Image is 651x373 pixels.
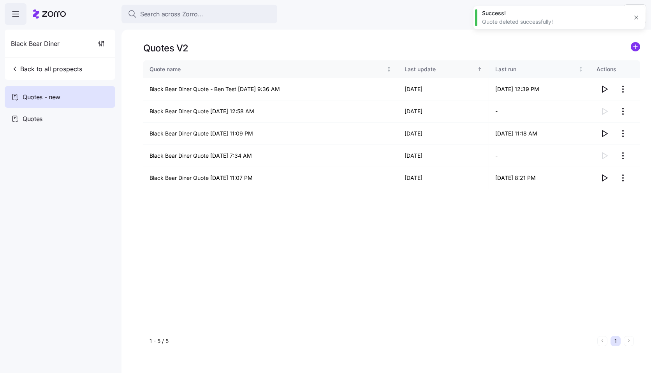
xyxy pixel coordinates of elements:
[121,5,277,23] button: Search across Zorro...
[143,78,398,100] td: Black Bear Diner Quote - Ben Test [DATE] 9:36 AM
[143,42,188,54] h1: Quotes V2
[11,39,60,49] span: Black Bear Diner
[398,145,489,167] td: [DATE]
[482,18,628,26] div: Quote deleted successfully!
[489,60,590,78] th: Last runNot sorted
[398,60,489,78] th: Last updateSorted ascending
[489,78,590,100] td: [DATE] 12:39 PM
[398,123,489,145] td: [DATE]
[611,336,621,346] button: 1
[631,42,640,54] a: add icon
[489,145,590,167] td: -
[143,145,398,167] td: Black Bear Diner Quote [DATE] 7:34 AM
[398,78,489,100] td: [DATE]
[489,100,590,123] td: -
[150,65,385,74] div: Quote name
[11,64,82,74] span: Back to all prospects
[140,9,203,19] span: Search across Zorro...
[405,65,475,74] div: Last update
[578,67,584,72] div: Not sorted
[398,100,489,123] td: [DATE]
[624,336,634,346] button: Next page
[150,337,594,345] div: 1 - 5 / 5
[143,123,398,145] td: Black Bear Diner Quote [DATE] 11:09 PM
[386,67,392,72] div: Not sorted
[489,123,590,145] td: [DATE] 11:18 AM
[631,42,640,51] svg: add icon
[23,114,42,124] span: Quotes
[143,167,398,189] td: Black Bear Diner Quote [DATE] 11:07 PM
[596,65,634,74] div: Actions
[23,92,60,102] span: Quotes - new
[143,100,398,123] td: Black Bear Diner Quote [DATE] 12:58 AM
[597,336,607,346] button: Previous page
[489,167,590,189] td: [DATE] 8:21 PM
[495,65,577,74] div: Last run
[477,67,482,72] div: Sorted ascending
[8,61,85,77] button: Back to all prospects
[5,108,115,130] a: Quotes
[143,60,398,78] th: Quote nameNot sorted
[482,9,628,17] div: Success!
[398,167,489,189] td: [DATE]
[5,86,115,108] a: Quotes - new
